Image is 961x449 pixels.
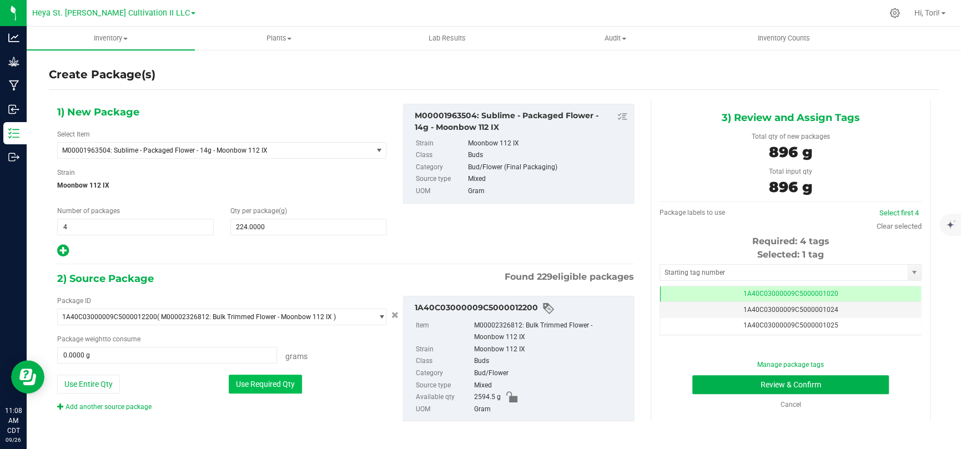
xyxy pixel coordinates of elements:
span: select [372,309,386,325]
div: M00002326812: Bulk Trimmed Flower - Moonbow 112 IX [474,320,627,344]
label: Category [416,367,472,380]
a: Inventory Counts [700,27,868,50]
inline-svg: Inventory [8,128,19,139]
span: 896 g [769,178,812,196]
label: Available qty [416,391,472,403]
label: Source type [416,173,466,185]
span: Inventory Counts [742,33,824,43]
input: 896.0000 g [58,347,276,363]
a: Inventory [27,27,195,50]
span: 2594.5 g [474,391,501,403]
div: Bud/Flower [474,367,627,380]
label: UOM [416,403,472,416]
label: UOM [416,185,466,198]
span: Package labels to use [660,209,725,216]
div: Buds [468,149,627,162]
span: Selected: 1 tag [757,249,824,260]
span: Required: 4 tags [752,236,829,246]
a: Lab Results [363,27,531,50]
inline-svg: Grow [8,56,19,67]
span: select [907,265,921,280]
span: select [372,143,386,158]
span: Plants [195,33,363,43]
span: Found eligible packages [505,270,634,284]
span: Total qty of new packages [751,133,829,140]
div: Manage settings [888,8,902,18]
span: 1A40C03000009C5000001020 [743,290,838,297]
a: Add another source package [57,403,152,411]
span: Moonbow 112 IX [57,177,386,194]
span: Package ID [57,297,91,305]
a: Cancel [780,401,801,408]
span: Total input qty [769,168,812,175]
button: Use Entire Qty [57,375,120,393]
a: Audit [531,27,700,50]
input: 4 [58,219,213,235]
span: 1A40C03000009C5000001025 [743,321,838,329]
input: 224.0000 [231,219,386,235]
span: weight [85,335,105,343]
div: Moonbow 112 IX [468,138,627,150]
label: Strain [57,168,75,178]
label: Class [416,149,466,162]
label: Select Item [57,129,90,139]
div: Mixed [468,173,627,185]
div: Buds [474,355,627,367]
span: 1A40C03000009C5000012200 [62,313,157,321]
h4: Create Package(s) [49,67,155,83]
span: Inventory [27,33,195,43]
label: Strain [416,344,472,356]
button: Use Required Qty [229,375,302,393]
div: Gram [468,185,627,198]
span: 1A40C03000009C5000001024 [743,306,838,314]
inline-svg: Outbound [8,152,19,163]
p: 11:08 AM CDT [5,406,22,436]
label: Item [416,320,472,344]
a: Manage package tags [757,361,824,369]
a: Plants [195,27,363,50]
iframe: Resource center [11,360,44,393]
label: Strain [416,138,466,150]
button: Cancel button [388,307,401,324]
button: Review & Confirm [692,375,889,394]
span: (g) [279,207,287,215]
span: Number of packages [57,207,120,215]
span: 3) Review and Assign Tags [721,109,859,126]
div: Gram [474,403,627,416]
div: Moonbow 112 IX [474,344,627,356]
span: 896 g [769,143,812,161]
span: Audit [532,33,699,43]
span: Lab Results [414,33,481,43]
span: Heya St. [PERSON_NAME] Cultivation II LLC [32,8,190,18]
div: 1A40C03000009C5000012200 [414,302,627,315]
span: 2) Source Package [57,270,154,287]
a: Clear selected [877,222,922,230]
label: Source type [416,380,472,392]
span: Hi, Tori! [914,8,940,17]
span: Grams [285,352,308,361]
span: Qty per package [230,207,287,215]
a: Select first 4 [879,209,919,217]
span: Package to consume [57,335,140,343]
inline-svg: Manufacturing [8,80,19,91]
div: Mixed [474,380,627,392]
div: M00001963504: Sublime - Packaged Flower - 14g - Moonbow 112 IX [414,110,627,133]
div: Bud/Flower (Final Packaging) [468,162,627,174]
span: Add new output [57,249,69,257]
label: Class [416,355,472,367]
inline-svg: Inbound [8,104,19,115]
p: 09/26 [5,436,22,444]
span: 1) New Package [57,104,139,120]
inline-svg: Analytics [8,32,19,43]
label: Category [416,162,466,174]
span: 229 [537,271,552,282]
span: ( M00002326812: Bulk Trimmed Flower - Moonbow 112 IX ) [157,313,336,321]
span: M00001963504: Sublime - Packaged Flower - 14g - Moonbow 112 IX [62,147,355,154]
input: Starting tag number [660,265,907,280]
